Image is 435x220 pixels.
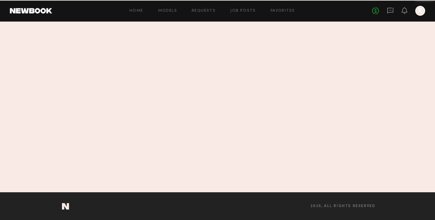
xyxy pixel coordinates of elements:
a: Models [158,9,177,13]
span: 2025, all rights reserved [310,204,375,208]
a: Home [129,9,143,13]
a: Favorites [271,9,295,13]
a: Job Posts [230,9,256,13]
a: K [415,6,425,16]
a: Requests [192,9,215,13]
